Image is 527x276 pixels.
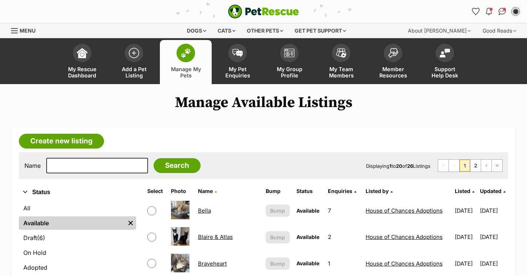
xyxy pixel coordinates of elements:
a: Listed [455,188,474,194]
img: pet-enquiries-icon-7e3ad2cf08bfb03b45e93fb7055b45f3efa6380592205ae92323e6603595dc1f.svg [232,49,243,57]
a: Manage My Pets [160,40,212,84]
a: Page 2 [470,160,481,172]
a: My Rescue Dashboard [56,40,108,84]
a: All [19,202,136,215]
a: On Hold [19,246,136,259]
img: notifications-46538b983faf8c2785f20acdc204bb7945ddae34d4c08c2a6579f10ce5e182be.svg [486,8,492,15]
a: Name [198,188,217,194]
span: Member Resources [376,66,410,79]
img: dashboard-icon-eb2f2d2d3e046f16d808141f083e7271f6b2e854fb5c12c21221c1fb7104beca.svg [77,48,87,58]
span: Menu [20,27,36,34]
nav: Pagination [438,159,503,172]
img: add-pet-listing-icon-0afa8454b4691262ce3f59096e99ab1cd57d4a30225e0717b998d2c9b9846f56.svg [129,48,139,58]
a: Listed by [366,188,393,194]
a: Updated [480,188,506,194]
a: PetRescue [228,4,299,19]
span: First page [438,160,449,172]
div: Other pets [242,23,288,38]
label: Name [24,162,41,169]
a: Menu [11,23,41,37]
span: Updated [480,188,501,194]
span: Displaying to of Listings [366,163,430,169]
a: Add a Pet Listing [108,40,160,84]
input: Search [154,158,201,173]
th: Bump [263,185,293,197]
td: 2 [325,224,362,250]
a: Favourites [470,6,481,17]
span: Previous page [449,160,459,172]
strong: 26 [407,163,413,169]
img: manage-my-pets-icon-02211641906a0b7f246fdf0571729dbe1e7629f14944591b6c1af311fb30b64b.svg [181,48,191,58]
span: Available [296,260,319,266]
img: member-resources-icon-8e73f808a243e03378d46382f2149f9095a855e16c252ad45f914b54edf8863c.svg [388,48,398,58]
img: group-profile-icon-3fa3cf56718a62981997c0bc7e787c4b2cf8bcc04b72c1350f741eb67cf2f40e.svg [284,49,295,57]
td: [DATE] [480,224,507,250]
a: My Team Members [315,40,367,84]
span: Manage My Pets [169,66,202,79]
span: translation missing: en.admin.listings.index.attributes.enquiries [328,188,352,194]
img: team-members-icon-5396bd8760b3fe7c0b43da4ab00e1e3bb1a5d9ba89233759b79545d2d3fc5d0d.svg [336,48,346,58]
a: My Pet Enquiries [212,40,263,84]
a: Create new listing [19,134,104,149]
a: Conversations [496,6,508,17]
a: Enquiries [328,188,356,194]
span: Name [198,188,213,194]
div: Get pet support [289,23,351,38]
td: [DATE] [480,198,507,223]
span: Listed by [366,188,389,194]
img: Lauren O'Grady profile pic [512,8,519,15]
button: Notifications [483,6,495,17]
img: chat-41dd97257d64d25036548639549fe6c8038ab92f7586957e7f3b1b290dea8141.svg [499,8,506,15]
a: My Group Profile [263,40,315,84]
td: [DATE] [452,224,479,250]
div: Dogs [182,23,211,38]
div: About [PERSON_NAME] [403,23,476,38]
span: Bump [270,260,285,267]
a: House of Chances Adoptions [366,233,443,240]
strong: 1 [389,163,392,169]
span: My Rescue Dashboard [66,66,99,79]
span: Available [296,234,319,240]
button: Bump [266,257,290,270]
button: Status [19,187,136,197]
span: Add a Pet Listing [117,66,151,79]
td: [DATE] [452,198,479,223]
span: My Group Profile [273,66,306,79]
a: Last page [492,160,502,172]
strong: 20 [396,163,402,169]
span: (6) [37,233,45,242]
ul: Account quick links [470,6,521,17]
a: House of Chances Adoptions [366,260,443,267]
a: Support Help Desk [419,40,471,84]
span: My Pet Enquiries [221,66,254,79]
span: My Team Members [325,66,358,79]
span: Available [296,207,319,214]
span: Bump [270,233,285,241]
img: help-desk-icon-fdf02630f3aa405de69fd3d07c3f3aa587a6932b1a1747fa1d2bba05be0121f9.svg [440,49,450,57]
a: Adopted [19,261,136,274]
th: Photo [168,185,194,197]
span: Listed [455,188,470,194]
th: Status [293,185,324,197]
a: Braveheart [198,260,227,267]
a: Bella [198,207,211,214]
img: logo-e224e6f780fb5917bec1dbf3a21bbac754714ae5b6737aabdf751b685950b380.svg [228,4,299,19]
a: Available [19,216,125,230]
a: Member Resources [367,40,419,84]
span: Page 1 [460,160,470,172]
a: Next page [481,160,491,172]
a: Remove filter [125,216,136,230]
a: House of Chances Adoptions [366,207,443,214]
span: Bump [270,207,285,215]
div: Good Reads [477,23,521,38]
th: Select [144,185,167,197]
div: Cats [212,23,241,38]
a: Draft [19,231,136,245]
button: Bump [266,231,290,243]
button: My account [510,6,521,17]
span: Support Help Desk [428,66,461,79]
button: Bump [266,204,290,217]
a: Blaire & Atlas [198,233,233,240]
td: 7 [325,198,362,223]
